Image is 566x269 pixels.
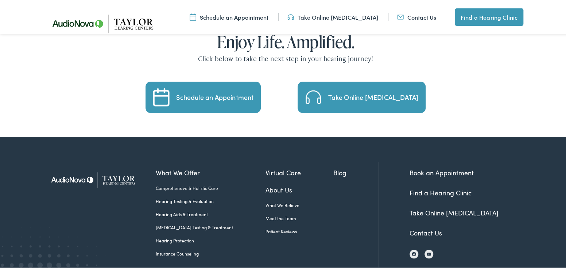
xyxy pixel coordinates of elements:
[412,251,416,255] img: Facebook icon, indicating the presence of the site or brand on the social media platform.
[410,167,474,176] a: Book an Appointment
[176,93,253,100] div: Schedule an Appointment
[265,184,333,194] a: About Us
[265,227,333,234] a: Patient Reviews
[265,167,333,176] a: Virtual Care
[328,93,418,100] div: Take Online [MEDICAL_DATA]
[265,214,333,221] a: Meet the Team
[455,7,523,25] a: Find a Hearing Clinic
[190,12,196,20] img: utility icon
[333,167,379,176] a: Blog
[287,12,294,20] img: utility icon
[397,12,404,20] img: utility icon
[410,207,499,216] a: Take Online [MEDICAL_DATA]
[146,81,261,112] a: Schedule an Appointment Schedule an Appointment
[410,187,472,196] a: Find a Hearing Clinic
[427,251,431,255] img: YouTube
[156,223,265,230] a: [MEDICAL_DATA] Testing & Treatment
[397,12,436,20] a: Contact Us
[304,87,322,105] img: Take an Online Hearing Test
[190,12,268,20] a: Schedule an Appointment
[298,81,425,112] a: Take an Online Hearing Test Take Online [MEDICAL_DATA]
[156,197,265,203] a: Hearing Testing & Evaluation
[287,12,378,20] a: Take Online [MEDICAL_DATA]
[152,87,170,105] img: Schedule an Appointment
[156,236,265,243] a: Hearing Protection
[156,249,265,256] a: Insurance Counseling
[156,184,265,190] a: Comprehensive & Holistic Care
[410,227,442,236] a: Contact Us
[156,210,265,217] a: Hearing Aids & Treatment
[156,167,265,176] a: What We Offer
[45,161,145,196] img: Taylor Hearing Centers
[265,201,333,207] a: What We Believe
